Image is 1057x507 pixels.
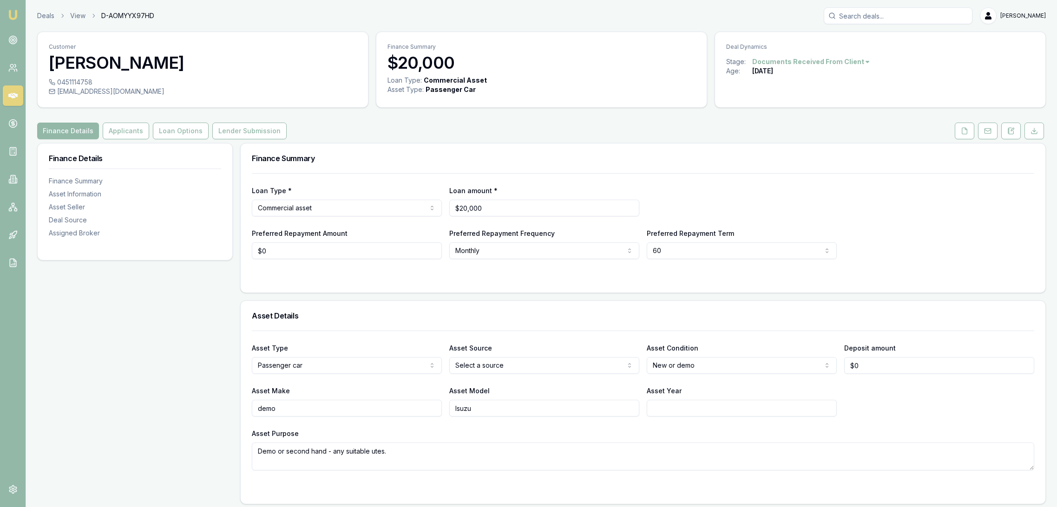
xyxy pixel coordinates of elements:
[387,43,696,51] p: Finance Summary
[37,123,101,139] a: Finance Details
[426,85,476,94] div: Passenger Car
[101,123,151,139] a: Applicants
[49,189,221,199] div: Asset Information
[49,215,221,225] div: Deal Source
[252,155,1034,162] h3: Finance Summary
[103,123,149,139] button: Applicants
[252,387,290,395] label: Asset Make
[70,11,85,20] a: View
[726,66,752,76] div: Age:
[151,123,210,139] a: Loan Options
[844,344,896,352] label: Deposit amount
[252,242,442,259] input: $
[49,176,221,186] div: Finance Summary
[647,387,682,395] label: Asset Year
[449,229,555,237] label: Preferred Repayment Frequency
[49,43,357,51] p: Customer
[387,76,422,85] div: Loan Type:
[101,11,154,20] span: D-AOMYYX97HD
[37,11,54,20] a: Deals
[7,9,19,20] img: emu-icon-u.png
[252,187,292,195] label: Loan Type *
[449,187,498,195] label: Loan amount *
[49,202,221,212] div: Asset Seller
[647,344,698,352] label: Asset Condition
[387,53,696,72] h3: $20,000
[37,11,154,20] nav: breadcrumb
[726,43,1034,51] p: Deal Dynamics
[49,155,221,162] h3: Finance Details
[252,229,348,237] label: Preferred Repayment Amount
[252,344,288,352] label: Asset Type
[824,7,972,24] input: Search deals
[449,344,492,352] label: Asset Source
[449,387,490,395] label: Asset Model
[153,123,209,139] button: Loan Options
[210,123,289,139] a: Lender Submission
[49,87,357,96] div: [EMAIL_ADDRESS][DOMAIN_NAME]
[1000,12,1046,19] span: [PERSON_NAME]
[49,228,221,238] div: Assigned Broker
[37,123,99,139] button: Finance Details
[726,57,752,66] div: Stage:
[252,429,299,437] label: Asset Purpose
[752,57,871,66] button: Documents Received From Client
[647,229,734,237] label: Preferred Repayment Term
[252,312,1034,319] h3: Asset Details
[752,66,773,76] div: [DATE]
[424,76,487,85] div: Commercial Asset
[449,200,639,216] input: $
[844,357,1034,374] input: $
[387,85,424,94] div: Asset Type :
[212,123,287,139] button: Lender Submission
[252,442,1034,470] textarea: Demo or second hand - any suitable utes.
[49,78,357,87] div: 0451114758
[49,53,357,72] h3: [PERSON_NAME]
